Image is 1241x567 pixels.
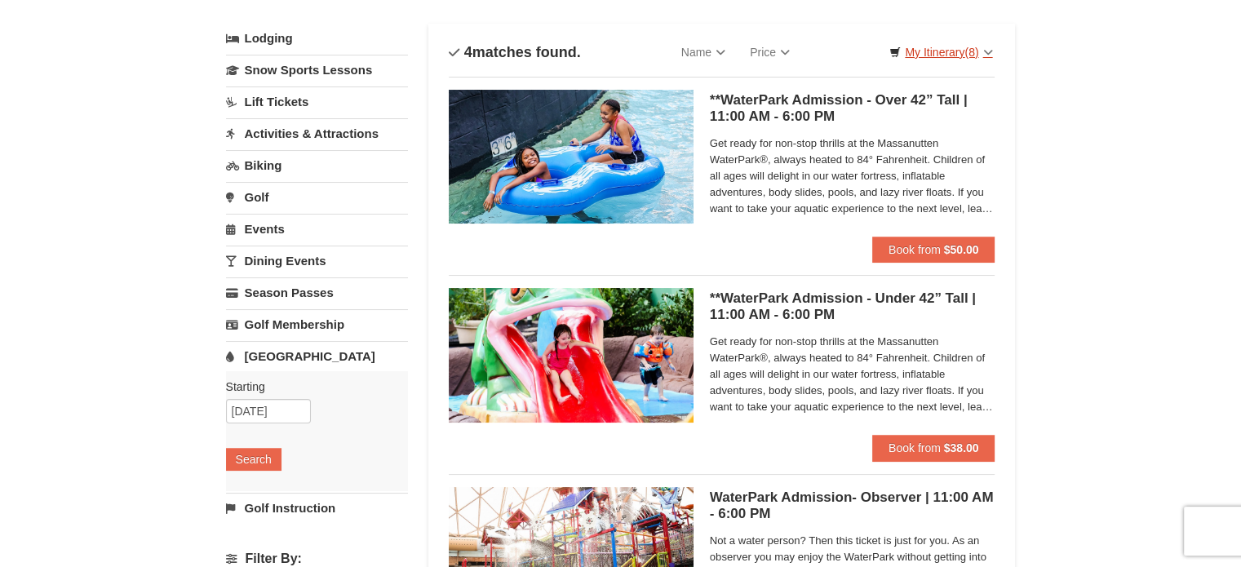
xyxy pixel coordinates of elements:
[872,237,995,263] button: Book from $50.00
[449,288,694,422] img: 6619917-738-d4d758dd.jpg
[226,379,396,395] label: Starting
[872,435,995,461] button: Book from $38.00
[449,44,581,60] h4: matches found.
[226,182,408,212] a: Golf
[226,493,408,523] a: Golf Instruction
[944,441,979,454] strong: $38.00
[226,214,408,244] a: Events
[226,150,408,180] a: Biking
[226,448,281,471] button: Search
[944,243,979,256] strong: $50.00
[449,90,694,224] img: 6619917-726-5d57f225.jpg
[710,334,995,415] span: Get ready for non-stop thrills at the Massanutten WaterPark®, always heated to 84° Fahrenheit. Ch...
[226,86,408,117] a: Lift Tickets
[226,118,408,148] a: Activities & Attractions
[710,92,995,125] h5: **WaterPark Admission - Over 42” Tall | 11:00 AM - 6:00 PM
[964,46,978,59] span: (8)
[738,36,802,69] a: Price
[879,40,1003,64] a: My Itinerary(8)
[464,44,472,60] span: 4
[226,551,408,566] h4: Filter By:
[226,277,408,308] a: Season Passes
[226,246,408,276] a: Dining Events
[226,24,408,53] a: Lodging
[710,489,995,522] h5: WaterPark Admission- Observer | 11:00 AM - 6:00 PM
[889,441,941,454] span: Book from
[226,55,408,85] a: Snow Sports Lessons
[889,243,941,256] span: Book from
[669,36,738,69] a: Name
[710,290,995,323] h5: **WaterPark Admission - Under 42” Tall | 11:00 AM - 6:00 PM
[710,135,995,217] span: Get ready for non-stop thrills at the Massanutten WaterPark®, always heated to 84° Fahrenheit. Ch...
[226,309,408,339] a: Golf Membership
[226,341,408,371] a: [GEOGRAPHIC_DATA]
